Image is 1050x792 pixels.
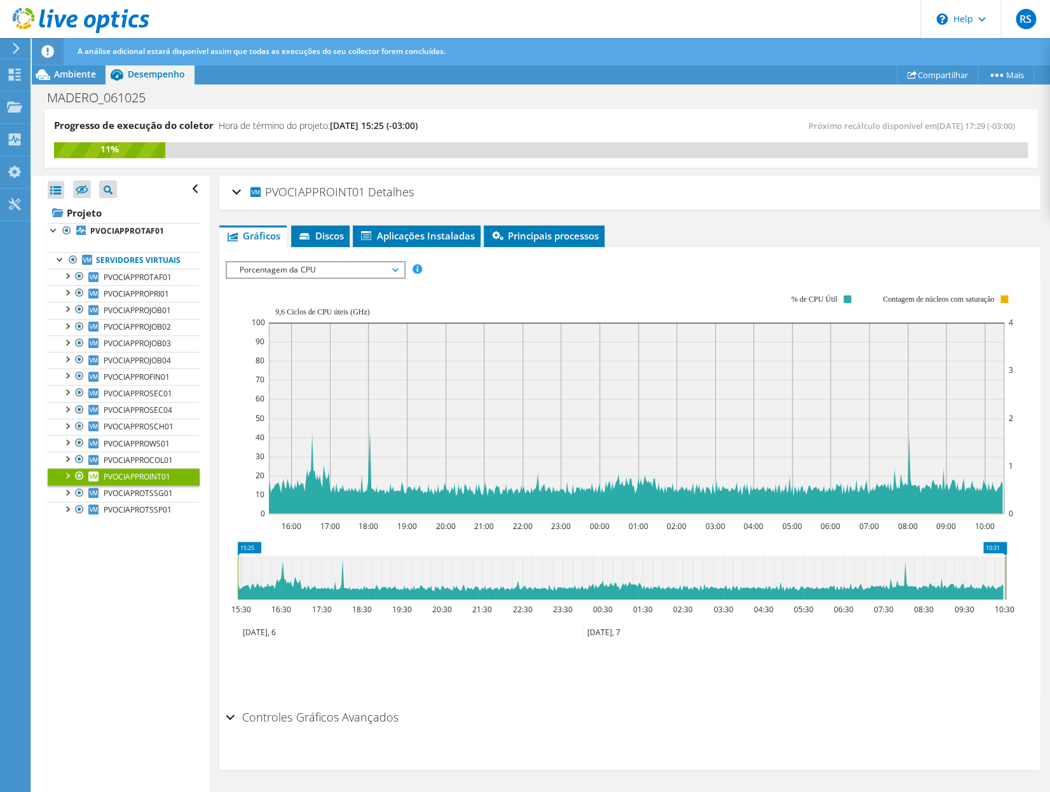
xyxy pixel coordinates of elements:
text: 08:00 [898,521,918,532]
text: 07:30 [874,604,894,615]
text: 09:30 [955,604,974,615]
a: PVOCIAPPROTAF01 [48,223,200,239]
span: Principais processos [490,229,598,242]
text: 0 [1009,508,1013,519]
a: Mais [978,65,1034,84]
text: 03:30 [714,604,733,615]
text: 03:00 [706,521,725,532]
span: PVOCIAPPROJOB04 [104,355,171,366]
text: 08:30 [914,604,934,615]
span: PVOCIAPROTSSP01 [104,504,172,515]
span: PVOCIAPPROINT01 [104,471,170,482]
span: [DATE] 17:29 (-03:00) [937,120,1015,131]
span: PVOCIAPPROWS01 [104,438,170,449]
text: 01:30 [633,604,653,615]
a: PVOCIAPPROJOB02 [48,319,200,335]
text: 60 [256,393,264,404]
text: 17:00 [320,521,340,532]
a: PVOCIAPPROJOB01 [48,302,200,318]
a: Compartilhar [897,65,978,84]
span: PVOCIAPPROCOL01 [104,455,173,466]
text: 10 [256,489,264,500]
a: PVOCIAPPROJOB03 [48,335,200,352]
a: PVOCIAPPROJOB04 [48,352,200,368]
a: PVOCIAPROTSSP01 [48,502,200,518]
text: 00:00 [590,521,610,532]
a: Servidores virtuais [48,252,200,269]
text: 18:30 [352,604,372,615]
text: 17:30 [312,604,332,615]
text: 01:00 [629,521,648,532]
text: 20:30 [432,604,452,615]
text: 05:30 [794,604,814,615]
span: RS [1016,9,1036,29]
text: 09:00 [936,521,956,532]
text: 2 [1009,413,1013,424]
text: Contagem de núcleos com saturação [883,295,994,304]
span: PVOCIAPPROPRI01 [104,288,169,299]
text: 18:00 [358,521,378,532]
text: 22:30 [513,604,533,615]
text: 02:30 [673,604,693,615]
text: 70 [256,374,264,385]
text: 10:30 [995,604,1014,615]
text: 30 [256,451,264,462]
text: 20 [256,470,264,481]
h2: Controles Gráficos Avançados [226,704,398,730]
text: 50 [256,413,264,424]
text: 02:00 [667,521,686,532]
span: Gráficos [226,229,280,242]
span: PVOCIAPROTSSG01 [104,488,173,499]
text: 100 [252,317,265,328]
a: PVOCIAPPROTAF01 [48,269,200,285]
span: PVOCIAPPROJOB03 [104,338,171,349]
a: PVOCIAPPROCOL01 [48,452,200,468]
span: Porcentagem da CPU [233,262,397,278]
text: 21:00 [474,521,494,532]
a: PVOCIAPPROSCH01 [48,419,200,435]
a: PVOCIAPROTSSG01 [48,485,200,502]
text: 21:30 [472,604,492,615]
span: Desempenho [128,68,185,80]
text: % de CPU Útil [791,295,838,304]
a: PVOCIAPPROSEC04 [48,402,200,419]
span: PVOCIAPPROFIN01 [104,372,170,382]
span: PVOCIAPPROTAF01 [104,272,172,283]
text: 16:30 [271,604,291,615]
text: 05:00 [782,521,802,532]
text: 23:30 [553,604,573,615]
span: Próximo recálculo disponível em [808,120,1021,131]
a: PVOCIAPPROSEC01 [48,385,200,401]
text: 23:00 [551,521,571,532]
text: 4 [1009,317,1013,328]
a: Projeto [48,203,200,223]
text: 9,6 Ciclos de CPU úteis (GHz) [275,307,370,316]
span: PVOCIAPPROJOB01 [104,305,171,316]
text: 15:30 [231,604,251,615]
a: PVOCIAPPROPRI01 [48,285,200,302]
a: PVOCIAPPROINT01 [48,468,200,485]
span: PVOCIAPPROSCH01 [104,421,174,432]
span: Ambiente [54,68,96,80]
svg: \n [936,13,948,25]
text: 19:30 [392,604,412,615]
text: 04:00 [744,521,763,532]
span: PVOCIAPPROSEC04 [104,405,172,415]
text: 19:00 [397,521,417,532]
text: 10:00 [975,521,995,532]
span: Detalhes [367,184,413,199]
text: 06:30 [834,604,854,615]
span: PVOCIAPPROINT01 [249,184,364,199]
a: PVOCIAPPROFIN01 [48,368,200,385]
text: 1 [1009,460,1013,471]
text: 3 [1009,365,1013,375]
text: 04:30 [754,604,774,615]
h1: MADERO_061025 [41,91,165,105]
span: Aplicações Instaladas [359,229,474,242]
span: PVOCIAPPROSEC01 [104,388,172,399]
text: 90 [256,336,264,347]
span: PVOCIAPPROJOB02 [104,321,171,332]
div: 11% [54,142,165,156]
a: PVOCIAPPROWS01 [48,435,200,452]
span: [DATE] 15:25 (-03:00) [330,119,418,131]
